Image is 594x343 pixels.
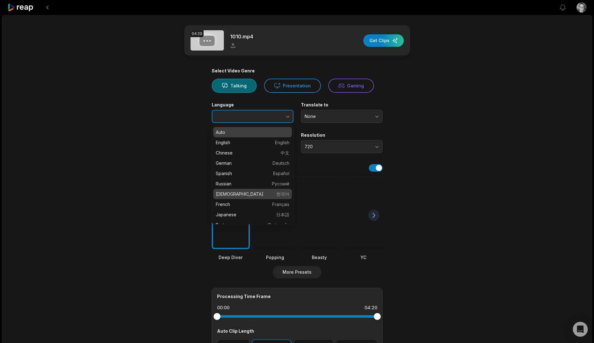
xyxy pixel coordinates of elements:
p: Spanish [216,170,289,177]
label: Translate to [301,102,383,108]
p: German [216,160,289,166]
button: More Presets [273,266,321,278]
div: 04:20 [365,305,377,311]
p: Portuguese [216,222,289,228]
p: Japanese [216,211,289,218]
span: 720 [305,144,370,149]
span: English [275,139,289,146]
div: Open Intercom Messenger [573,322,588,337]
span: Português [268,222,289,228]
p: English [216,139,289,146]
button: Talking [212,79,257,93]
button: None [301,110,383,123]
div: YC [345,254,383,261]
span: Français [272,201,289,208]
div: Auto Clip Length [217,328,377,334]
div: 04:20 [191,30,204,37]
label: Language [212,102,293,108]
button: Gaming [328,79,374,93]
span: Deutsch [273,160,289,166]
p: [DEMOGRAPHIC_DATA] [216,191,289,197]
span: Español [273,170,289,177]
span: 한국어 [276,191,289,197]
div: Deep Diver [212,254,250,261]
p: Russian [216,180,289,187]
div: Select Video Genre [212,68,383,74]
label: Resolution [301,132,383,138]
p: Auto [216,129,289,135]
button: Presentation [264,79,321,93]
div: Popping [256,254,294,261]
span: None [305,114,370,119]
span: Русский [272,180,289,187]
div: Beasty [300,254,338,261]
span: 日本語 [276,211,289,218]
p: 1010.mp4 [230,33,253,40]
button: Get Clips [363,34,404,47]
span: 中文 [281,149,289,156]
p: Chinese [216,149,289,156]
p: French [216,201,289,208]
button: 720 [301,140,383,153]
div: Processing Time Frame [217,293,377,300]
div: 00:00 [217,305,229,311]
